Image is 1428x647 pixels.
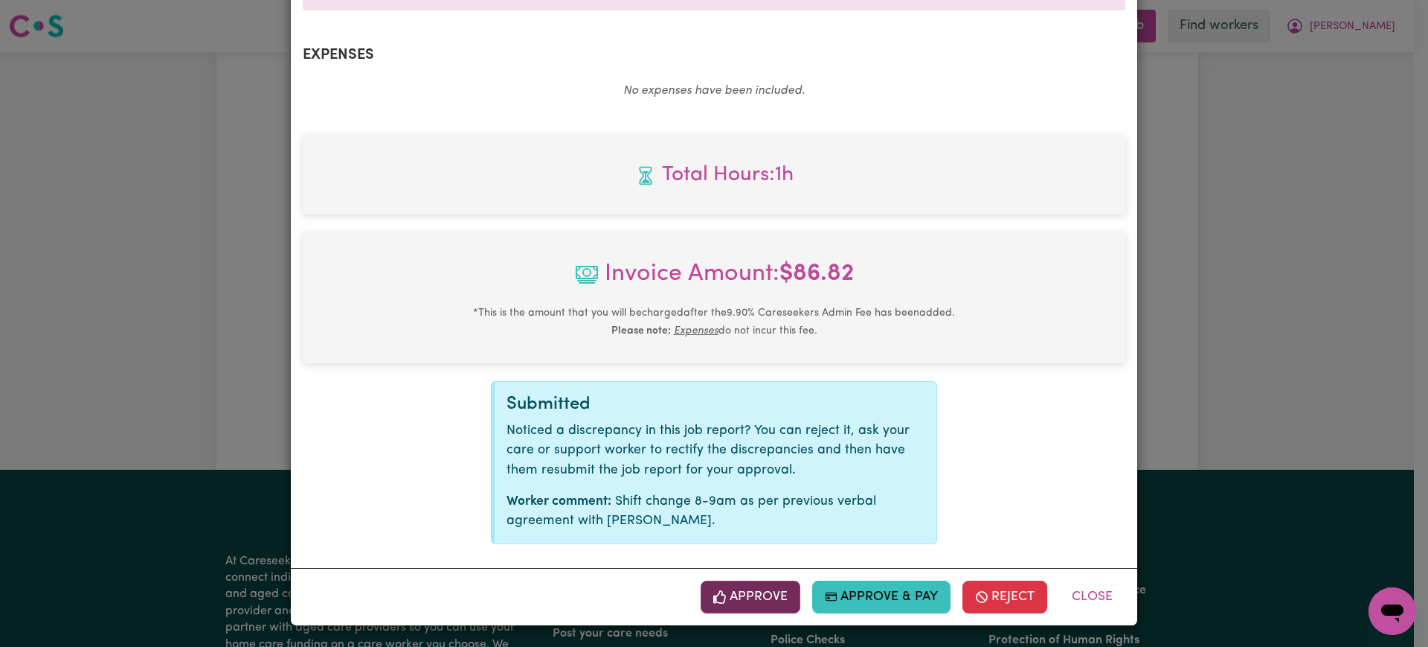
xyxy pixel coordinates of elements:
[506,495,611,508] strong: Worker comment:
[623,85,805,97] em: No expenses have been included.
[701,581,800,613] button: Approve
[779,262,854,286] b: $ 86.82
[611,325,671,337] b: Please note:
[303,46,1125,64] h2: Expenses
[473,307,955,337] small: This is the amount that you will be charged after the 9.90 % Careseekers Admin Fee has been added...
[1059,581,1125,613] button: Close
[674,325,718,337] u: Expenses
[506,492,924,532] p: Shift change 8-9am as per previous verbal agreement with [PERSON_NAME].
[506,395,591,413] span: Submitted
[962,581,1047,613] button: Reject
[315,256,1113,304] span: Invoice Amount:
[506,421,924,480] p: Noticed a discrepancy in this job report? You can reject it, ask your care or support worker to r...
[315,159,1113,191] span: Total hours worked: 1 hour
[812,581,951,613] button: Approve & Pay
[1368,587,1416,635] iframe: Button to launch messaging window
